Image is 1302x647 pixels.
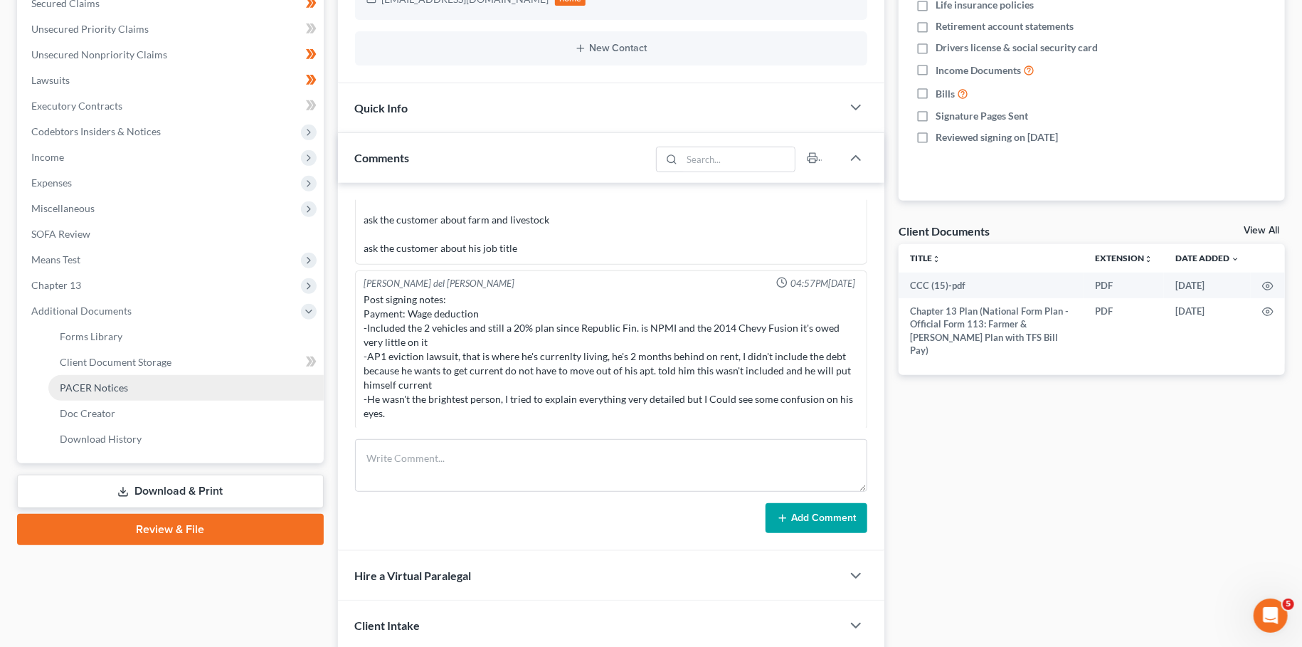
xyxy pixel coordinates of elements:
a: View All [1244,226,1279,236]
span: Codebtors Insiders & Notices [31,125,161,137]
span: Hire a Virtual Paralegal [355,569,472,582]
a: Date Added expand_more [1175,253,1239,263]
a: Client Document Storage [48,349,324,375]
span: Unsecured Priority Claims [31,23,149,35]
span: Income Documents [936,63,1021,78]
span: Chapter 13 [31,279,81,291]
span: 04:57PM[DATE] [790,277,855,290]
span: Additional Documents [31,305,132,317]
a: Executory Contracts [20,93,324,119]
div: [PERSON_NAME] del [PERSON_NAME] [364,277,515,290]
span: Miscellaneous [31,202,95,214]
a: Forms Library [48,324,324,349]
a: Extensionunfold_more [1095,253,1153,263]
a: Doc Creator [48,401,324,426]
a: Review & File [17,514,324,545]
span: Lawsuits [31,74,70,86]
span: Means Test [31,253,80,265]
button: Add Comment [766,503,867,533]
a: PACER Notices [48,375,324,401]
button: New Contact [366,43,856,54]
span: Unsecured Nonpriority Claims [31,48,167,61]
span: Client Intake [355,619,420,632]
span: Client Document Storage [60,356,171,368]
i: unfold_more [1144,255,1153,263]
span: 5 [1283,599,1294,610]
iframe: Intercom live chat [1254,599,1288,633]
i: expand_more [1231,255,1239,263]
a: Unsecured Priority Claims [20,16,324,42]
span: SOFA Review [31,228,90,240]
a: Lawsuits [20,68,324,93]
span: PACER Notices [60,382,128,394]
i: unfold_more [932,255,941,263]
span: Signature Pages Sent [936,109,1028,123]
td: CCC (15)-pdf [899,273,1084,298]
a: Titleunfold_more [910,253,941,263]
div: Post signing notes: Payment: Wage deduction -Included the 2 vehicles and still a 20% plan since R... [364,293,858,421]
td: PDF [1084,273,1164,298]
a: Download History [48,426,324,452]
a: Unsecured Nonpriority Claims [20,42,324,68]
input: Search... [682,147,795,172]
span: Quick Info [355,101,408,115]
span: Drivers license & social security card [936,41,1098,55]
span: Comments [355,151,410,164]
td: [DATE] [1164,298,1251,364]
span: Income [31,151,64,163]
span: Forms Library [60,330,122,342]
a: Download & Print [17,475,324,508]
span: Executory Contracts [31,100,122,112]
td: [DATE] [1164,273,1251,298]
span: Doc Creator [60,407,115,419]
td: PDF [1084,298,1164,364]
td: Chapter 13 Plan (National Form Plan - Official Form 113: Farmer & [PERSON_NAME] Plan with TFS Bil... [899,298,1084,364]
span: Retirement account statements [936,19,1074,33]
span: Bills [936,87,955,101]
span: Reviewed signing on [DATE] [936,130,1058,144]
a: SOFA Review [20,221,324,247]
div: Client Documents [899,223,990,238]
span: Download History [60,433,142,445]
span: Expenses [31,177,72,189]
